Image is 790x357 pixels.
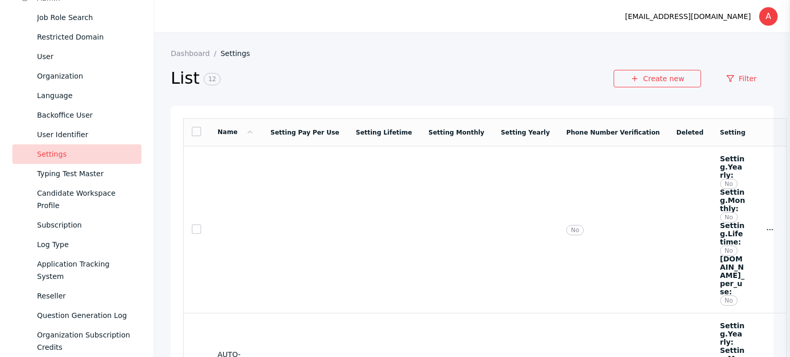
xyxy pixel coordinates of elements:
h2: List [171,68,614,89]
div: Log Type [37,238,133,251]
span: No [720,246,738,256]
label: [DOMAIN_NAME]_per_use: [720,255,746,296]
div: Backoffice User [37,109,133,121]
a: Deleted [676,129,704,136]
label: setting.monthly: [720,188,746,213]
a: Organization [12,66,141,86]
span: No [720,212,738,222]
a: Dashboard [171,49,221,58]
a: Reseller [12,286,141,306]
a: Application Tracking System [12,254,141,286]
a: Name [218,128,254,136]
label: setting.yearly: [720,322,746,346]
span: No [566,225,584,235]
label: setting.yearly: [720,155,746,179]
a: Language [12,86,141,105]
div: [EMAIL_ADDRESS][DOMAIN_NAME] [625,10,751,23]
div: Question Generation Log [37,309,133,322]
div: A [759,7,778,26]
a: Subscription [12,215,141,235]
a: User [12,47,141,66]
div: Restricted Domain [37,31,133,43]
span: No [720,179,738,189]
div: Organization Subscription Credits [37,329,133,353]
div: Language [37,89,133,102]
td: Setting Lifetime [348,119,420,146]
div: Typing Test Master [37,167,133,180]
a: User Identifier [12,125,141,144]
a: Create new [614,70,701,87]
a: Organization Subscription Credits [12,325,141,357]
a: Backoffice User [12,105,141,125]
td: Setting Yearly [493,119,558,146]
a: Settings [221,49,258,58]
a: Settings [12,144,141,164]
a: Phone Number Verification [566,129,660,136]
a: Log Type [12,235,141,254]
div: Reseller [37,290,133,302]
a: Question Generation Log [12,306,141,325]
a: Typing Test Master [12,164,141,183]
div: Job Role Search [37,11,133,24]
span: 12 [204,73,221,85]
a: Restricted Domain [12,27,141,47]
td: Setting Monthly [420,119,493,146]
div: User Identifier [37,128,133,141]
td: Setting Pay Per Use [262,119,348,146]
div: Application Tracking System [37,258,133,283]
td: Setting [712,119,754,146]
label: setting.lifetime: [720,221,746,246]
div: Candidate Workspace Profile [37,187,133,212]
a: Filter [709,70,774,87]
div: Settings [37,148,133,160]
a: Job Role Search [12,8,141,27]
div: Organization [37,70,133,82]
a: Candidate Workspace Profile [12,183,141,215]
span: No [720,295,738,306]
div: User [37,50,133,63]
div: Subscription [37,219,133,231]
